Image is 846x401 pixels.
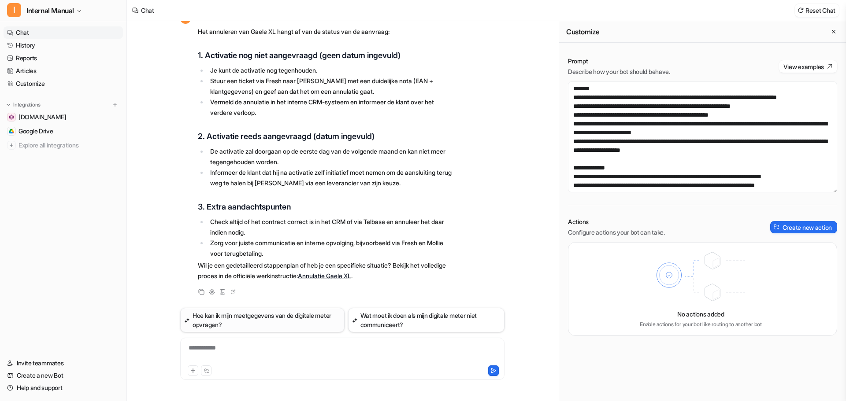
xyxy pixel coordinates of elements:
[198,260,456,281] p: Wil je een gedetailleerd stappenplan of heb je een specifieke situatie? Bekijk het volledige proc...
[26,4,74,17] span: Internal Manual
[798,7,804,14] img: reset
[4,111,123,123] a: www.fluvius.be[DOMAIN_NAME]
[112,102,118,108] img: menu_add.svg
[4,125,123,137] a: Google DriveGoogle Drive
[7,141,16,150] img: explore all integrations
[13,101,41,108] p: Integrations
[208,65,456,76] li: Je kunt de activatie nog tegenhouden.
[4,369,123,382] a: Create a new Bot
[4,382,123,394] a: Help and support
[198,26,456,37] p: Het annuleren van Gaele XL hangt af van de status van de aanvraag:
[4,139,123,151] a: Explore all integrations
[677,309,724,319] p: No actions added
[4,65,123,77] a: Articles
[19,138,119,152] span: Explore all integrations
[198,130,456,143] h3: 2. Activatie reeds aangevraagd (datum ingevuld)
[5,102,11,108] img: expand menu
[208,238,456,259] li: Zorg voor juiste communicatie en interne opvolging, bijvoorbeeld via Fresh en Mollie voor terugbe...
[4,357,123,369] a: Invite teammates
[198,201,456,213] h3: 3. Extra aandachtspunten
[568,217,665,226] p: Actions
[180,308,345,332] button: Hoe kan ik mijn meetgegevens van de digitale meter opvragen?
[4,77,123,90] a: Customize
[568,228,665,237] p: Configure actions your bot can take.
[9,129,14,134] img: Google Drive
[568,67,670,76] p: Describe how your bot should behave.
[208,76,456,97] li: Stuur een ticket via Fresh naar [PERSON_NAME] met een duidelijke nota (EAN + klantgegevens) en ge...
[208,217,456,238] li: Check altijd of het contract correct is in het CRM of via Telbase en annuleer het daar indien nodig.
[9,114,14,120] img: www.fluvius.be
[298,272,351,280] a: Annulatie Gaele XL
[208,97,456,118] li: Vermeld de annulatie in het interne CRM-systeem en informeer de klant over het verdere verloop.
[774,224,780,230] img: create-action-icon.svg
[4,26,123,39] a: Chat
[4,39,123,52] a: History
[141,6,154,15] div: Chat
[198,49,456,62] h3: 1. Activatie nog niet aangevraagd (geen datum ingevuld)
[770,221,837,233] button: Create new action
[348,308,505,332] button: Wat moet ik doen als mijn digitale meter niet communiceert?
[19,113,66,121] span: [DOMAIN_NAME]
[4,100,43,109] button: Integrations
[19,127,53,136] span: Google Drive
[640,320,762,328] p: Enable actions for your bot like routing to another bot
[7,3,21,17] span: I
[828,26,839,37] button: Close flyout
[208,167,456,188] li: Informeer de klant dat hij na activatie zelf initiatief moet nemen om de aansluiting terug weg te...
[795,4,839,17] button: Reset Chat
[568,57,670,66] p: Prompt
[208,146,456,167] li: De activatie zal doorgaan op de eerste dag van de volgende maand en kan niet meer tegengehouden w...
[4,52,123,64] a: Reports
[779,60,837,73] button: View examples
[566,27,599,36] h2: Customize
